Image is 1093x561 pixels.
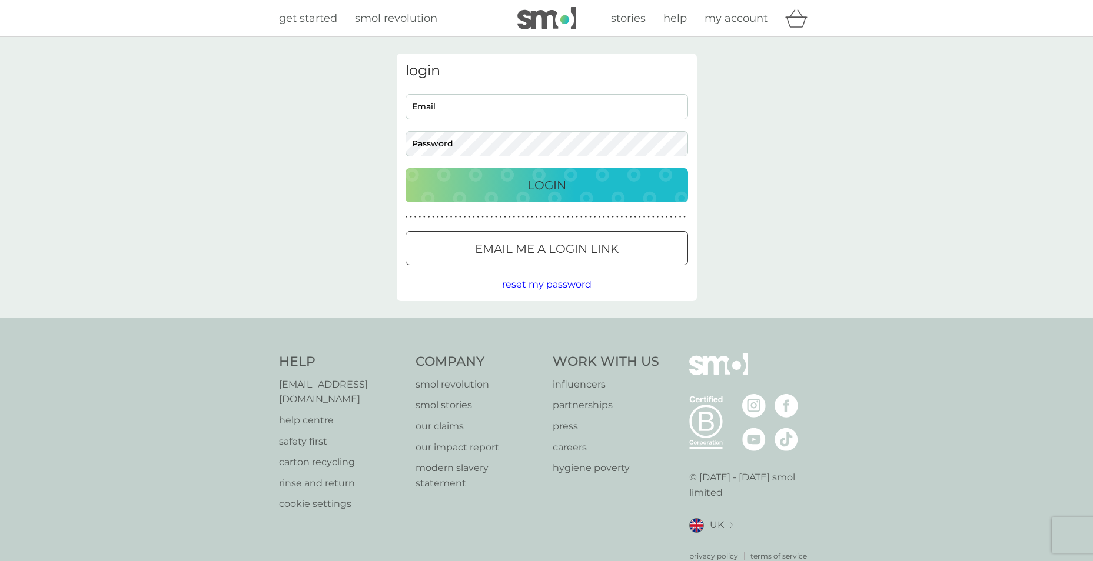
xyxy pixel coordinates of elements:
a: smol revolution [416,377,541,392]
p: safety first [279,434,404,449]
p: ● [666,214,668,220]
img: select a new location [730,522,733,529]
p: ● [580,214,583,220]
a: smol revolution [355,10,437,27]
img: smol [517,7,576,29]
p: ● [490,214,493,220]
p: ● [418,214,421,220]
p: ● [572,214,574,220]
a: get started [279,10,337,27]
p: ● [504,214,506,220]
p: ● [406,214,408,220]
p: ● [562,214,564,220]
p: ● [441,214,444,220]
p: ● [661,214,663,220]
h4: Help [279,353,404,371]
a: careers [553,440,659,455]
p: ● [410,214,412,220]
p: carton recycling [279,455,404,470]
p: our impact report [416,440,541,455]
p: ● [607,214,610,220]
a: press [553,419,659,434]
p: ● [657,214,659,220]
p: ● [567,214,569,220]
a: my account [705,10,768,27]
p: ● [526,214,529,220]
p: ● [509,214,511,220]
p: ● [589,214,592,220]
img: visit the smol Tiktok page [775,428,798,451]
a: [EMAIL_ADDRESS][DOMAIN_NAME] [279,377,404,407]
a: stories [611,10,646,27]
p: ● [500,214,502,220]
p: rinse and return [279,476,404,491]
p: ● [594,214,596,220]
p: ● [675,214,677,220]
p: ● [423,214,426,220]
a: help centre [279,413,404,428]
span: smol revolution [355,12,437,25]
p: ● [612,214,614,220]
p: ● [477,214,480,220]
a: partnerships [553,398,659,413]
span: get started [279,12,337,25]
p: ● [414,214,417,220]
p: ● [576,214,578,220]
a: help [663,10,687,27]
p: ● [437,214,439,220]
p: ● [531,214,533,220]
a: modern slavery statement [416,460,541,490]
p: ● [639,214,641,220]
p: ● [536,214,538,220]
img: smol [689,353,748,393]
a: cookie settings [279,496,404,512]
a: influencers [553,377,659,392]
p: ● [432,214,434,220]
p: ● [473,214,475,220]
a: hygiene poverty [553,460,659,476]
img: UK flag [689,518,704,533]
img: visit the smol Instagram page [742,394,766,418]
p: ● [679,214,682,220]
p: ● [647,214,650,220]
p: ● [643,214,646,220]
p: ● [468,214,470,220]
p: ● [446,214,448,220]
p: ● [683,214,686,220]
p: ● [486,214,489,220]
a: our claims [416,419,541,434]
p: ● [517,214,520,220]
p: ● [464,214,466,220]
button: reset my password [502,277,592,292]
a: smol stories [416,398,541,413]
p: ● [481,214,484,220]
span: help [663,12,687,25]
p: ● [549,214,552,220]
p: ● [450,214,453,220]
button: Email me a login link [406,231,688,265]
p: ● [634,214,636,220]
h4: Work With Us [553,353,659,371]
p: ● [585,214,587,220]
img: visit the smol Facebook page [775,394,798,418]
p: ● [495,214,497,220]
img: visit the smol Youtube page [742,428,766,451]
p: Login [527,176,566,195]
p: ● [621,214,623,220]
h4: Company [416,353,541,371]
p: Email me a login link [475,239,619,258]
p: ● [603,214,605,220]
p: ● [544,214,547,220]
p: ● [522,214,524,220]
